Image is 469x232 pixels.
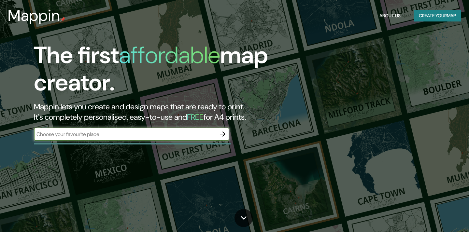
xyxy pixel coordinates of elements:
input: Choose your favourite place [34,130,216,138]
button: Create yourmap [414,10,461,22]
img: mappin-pin [60,17,65,22]
h1: The first map creator. [34,42,268,102]
h2: Mappin lets you create and design maps that are ready to print. It's completely personalised, eas... [34,102,268,122]
h5: FREE [187,112,204,122]
h3: Mappin [8,7,60,25]
h1: affordable [119,40,220,70]
button: About Us [377,10,403,22]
